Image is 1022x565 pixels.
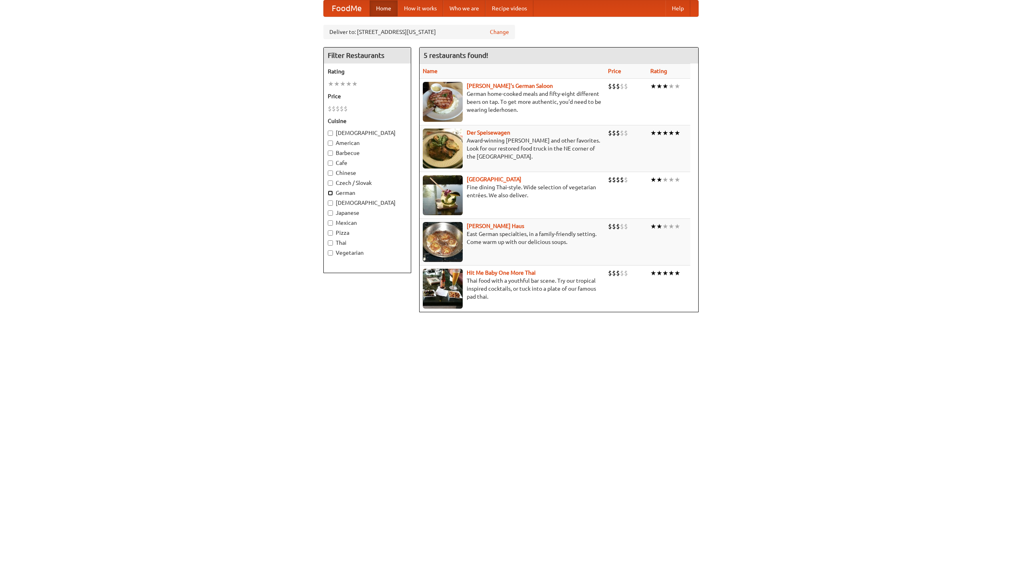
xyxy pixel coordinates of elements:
li: $ [616,82,620,91]
li: ★ [328,79,334,88]
li: $ [620,222,624,231]
a: Name [423,68,438,74]
input: [DEMOGRAPHIC_DATA] [328,131,333,136]
li: $ [608,175,612,184]
li: ★ [334,79,340,88]
label: [DEMOGRAPHIC_DATA] [328,129,407,137]
li: $ [332,104,336,113]
a: FoodMe [324,0,370,16]
li: $ [612,269,616,278]
p: German home-cooked meals and fifty-eight different beers on tap. To get more authentic, you'd nee... [423,90,602,114]
label: [DEMOGRAPHIC_DATA] [328,199,407,207]
label: Vegetarian [328,249,407,257]
li: $ [620,129,624,137]
input: Chinese [328,170,333,176]
li: ★ [650,82,656,91]
input: Barbecue [328,151,333,156]
li: $ [620,175,624,184]
li: ★ [662,175,668,184]
li: $ [608,222,612,231]
input: Cafe [328,161,333,166]
li: $ [624,82,628,91]
label: German [328,189,407,197]
input: Czech / Slovak [328,180,333,186]
p: East German specialties, in a family-friendly setting. Come warm up with our delicious soups. [423,230,602,246]
input: Pizza [328,230,333,236]
li: $ [328,104,332,113]
p: Fine dining Thai-style. Wide selection of vegetarian entrées. We also deliver. [423,183,602,199]
a: Hit Me Baby One More Thai [467,270,536,276]
li: ★ [650,222,656,231]
input: Japanese [328,210,333,216]
li: ★ [346,79,352,88]
h4: Filter Restaurants [324,48,411,63]
li: $ [616,175,620,184]
li: $ [624,269,628,278]
li: ★ [340,79,346,88]
li: ★ [674,269,680,278]
li: ★ [656,129,662,137]
li: $ [608,129,612,137]
li: ★ [668,269,674,278]
li: $ [608,269,612,278]
li: $ [612,222,616,231]
li: ★ [650,175,656,184]
img: kohlhaus.jpg [423,222,463,262]
li: ★ [668,129,674,137]
img: esthers.jpg [423,82,463,122]
li: $ [624,129,628,137]
input: Mexican [328,220,333,226]
li: ★ [656,269,662,278]
a: Recipe videos [485,0,533,16]
img: satay.jpg [423,175,463,215]
a: Change [490,28,509,36]
p: Award-winning [PERSON_NAME] and other favorites. Look for our restored food truck in the NE corne... [423,137,602,161]
ng-pluralize: 5 restaurants found! [424,52,488,59]
li: ★ [674,129,680,137]
a: [PERSON_NAME]'s German Saloon [467,83,553,89]
li: ★ [668,222,674,231]
li: $ [620,269,624,278]
li: $ [344,104,348,113]
li: $ [612,175,616,184]
li: ★ [656,82,662,91]
label: Japanese [328,209,407,217]
li: ★ [674,82,680,91]
a: How it works [398,0,443,16]
li: $ [620,82,624,91]
a: [GEOGRAPHIC_DATA] [467,176,521,182]
h5: Rating [328,67,407,75]
li: $ [624,175,628,184]
p: Thai food with a youthful bar scene. Try our tropical inspired cocktails, or tuck into a plate of... [423,277,602,301]
a: Rating [650,68,667,74]
li: $ [624,222,628,231]
a: Price [608,68,621,74]
h5: Cuisine [328,117,407,125]
input: American [328,141,333,146]
li: ★ [662,129,668,137]
li: $ [616,269,620,278]
li: $ [608,82,612,91]
label: Thai [328,239,407,247]
a: Help [665,0,690,16]
li: ★ [668,175,674,184]
img: babythai.jpg [423,269,463,309]
li: ★ [674,175,680,184]
li: ★ [650,129,656,137]
li: ★ [650,269,656,278]
label: Pizza [328,229,407,237]
b: [PERSON_NAME] Haus [467,223,524,229]
label: Barbecue [328,149,407,157]
li: ★ [668,82,674,91]
label: Czech / Slovak [328,179,407,187]
a: Who we are [443,0,485,16]
label: American [328,139,407,147]
li: $ [340,104,344,113]
input: Vegetarian [328,250,333,256]
h5: Price [328,92,407,100]
li: $ [616,129,620,137]
label: Cafe [328,159,407,167]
